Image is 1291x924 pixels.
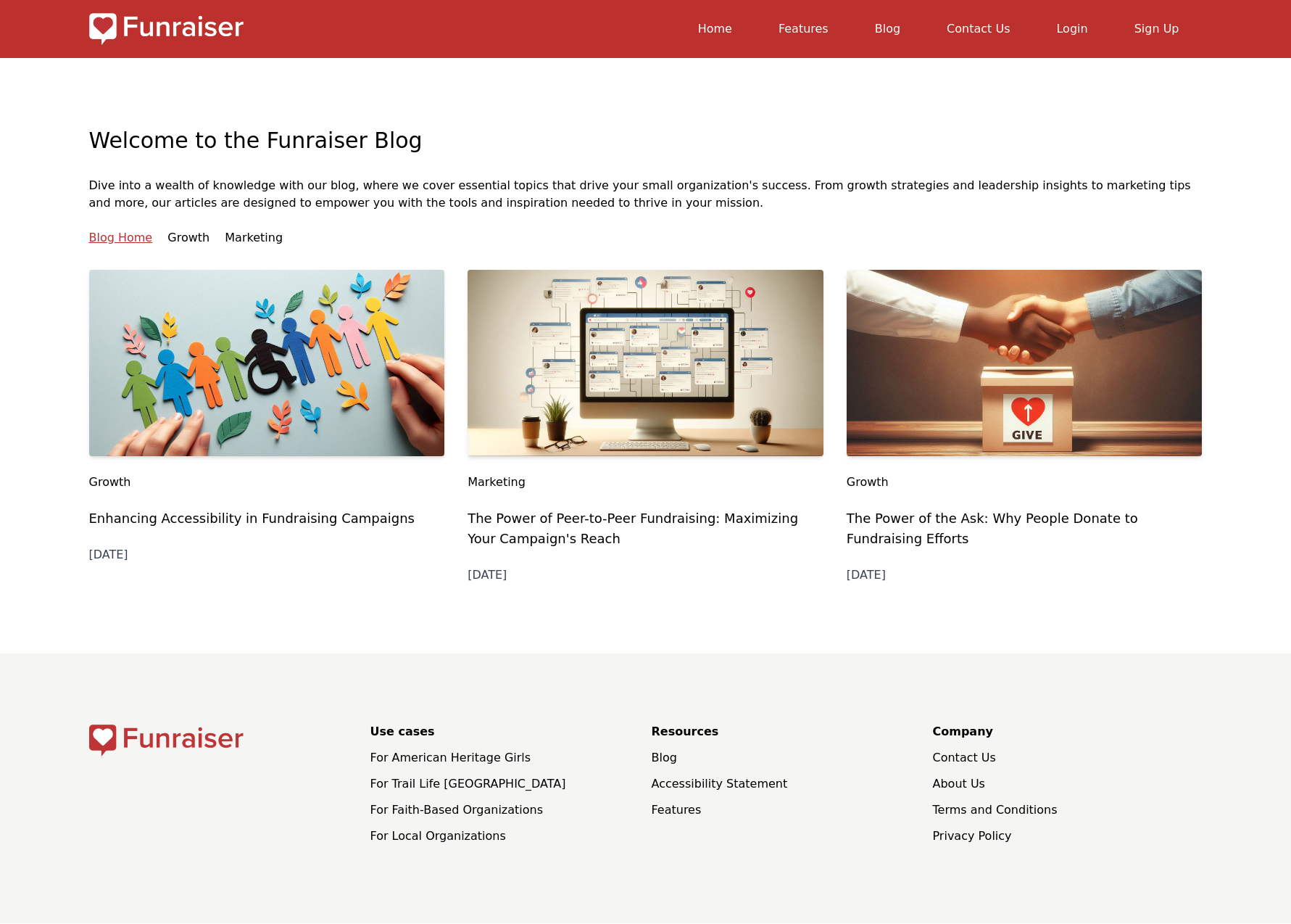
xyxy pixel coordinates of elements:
[652,777,788,791] a: Accessibility Statement
[89,723,359,854] a: Home
[652,723,921,741] strong: Resources
[89,723,244,758] img: Logo
[933,777,985,791] a: About Us
[89,177,1203,212] p: Dive into a wealth of knowledge with our blog, where we cover essential topics that drive your sm...
[847,270,1203,456] img: Two men in dress shirts shaking hands over the top of a donation box. The donation box has the me...
[698,22,732,36] a: Home
[468,475,526,489] a: Marketing
[933,803,1058,817] a: Terms and Conditions
[933,723,1203,741] strong: Company
[1056,22,1087,36] a: Login
[370,751,531,764] a: For American Heritage Girls
[89,475,131,489] a: Growth
[468,270,823,456] img: A computer screen with a post being shared across multiple social media platforms, each share spr...
[370,777,566,791] a: For Trail Life [GEOGRAPHIC_DATA]
[652,803,702,817] a: Features
[847,475,889,489] a: Growth
[225,222,294,253] a: Marketing
[370,803,544,817] a: For Faith-Based Organizations
[847,511,1138,546] a: The Power of the Ask: Why People Donate to Fundraising Efforts
[89,128,1203,177] h1: Welcome to the Funraiser Blog
[779,22,829,36] a: Features
[468,568,507,582] span: [DATE]
[89,270,445,456] img: Colored paper cut outs in the shape of different people holding hands in a row, there's a person ...
[947,22,1010,36] a: Contact Us
[89,12,244,46] img: Logo
[167,222,221,253] a: Growth
[89,511,415,526] a: Enhancing Accessibility in Fundraising Campaigns
[89,723,1203,854] nav: Footer
[89,222,165,253] a: Blog Home
[255,12,1203,46] nav: main
[89,548,128,561] span: [DATE]
[370,723,640,741] strong: Use cases
[933,751,996,764] a: Contact Us
[847,568,886,582] span: [DATE]
[1134,22,1179,36] a: Sign Up
[468,511,798,546] a: The Power of Peer-to-Peer Fundraising: Maximizing Your Campaign's Reach
[875,22,900,36] a: Blog
[933,829,1012,843] a: Privacy Policy
[652,751,677,764] a: Blog
[370,829,506,843] a: For Local Organizations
